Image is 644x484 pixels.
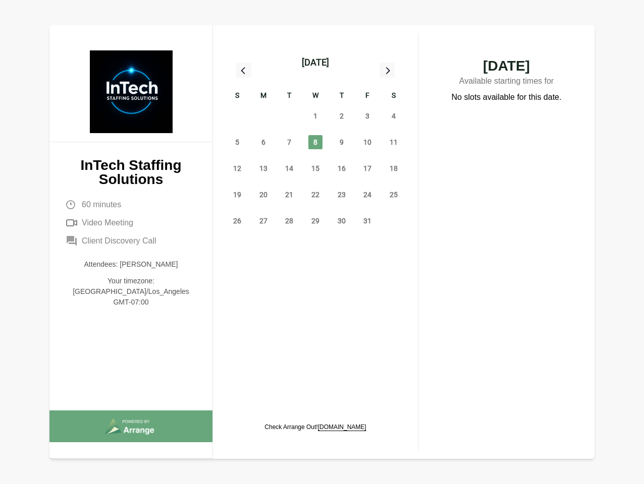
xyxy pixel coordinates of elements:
[308,135,323,149] span: Wednesday, October 8, 2025
[308,161,323,175] span: Wednesday, October 15, 2025
[335,214,349,228] span: Thursday, October 30, 2025
[302,55,329,70] div: [DATE]
[381,90,407,103] div: S
[308,214,323,228] span: Wednesday, October 29, 2025
[335,161,349,175] span: Thursday, October 16, 2025
[66,276,196,308] p: Your timezone: [GEOGRAPHIC_DATA]/Los_Angeles GMT-07:00
[387,188,401,202] span: Saturday, October 25, 2025
[224,90,250,103] div: S
[282,214,296,228] span: Tuesday, October 28, 2025
[230,161,244,175] span: Sunday, October 12, 2025
[66,158,196,187] p: InTech Staffing Solutions
[335,109,349,123] span: Thursday, October 2, 2025
[360,161,374,175] span: Friday, October 17, 2025
[256,135,271,149] span: Monday, October 6, 2025
[452,91,562,103] p: No slots available for this date.
[230,188,244,202] span: Sunday, October 19, 2025
[335,188,349,202] span: Thursday, October 23, 2025
[335,135,349,149] span: Thursday, October 9, 2025
[308,188,323,202] span: Wednesday, October 22, 2025
[256,161,271,175] span: Monday, October 13, 2025
[282,161,296,175] span: Tuesday, October 14, 2025
[250,90,277,103] div: M
[230,214,244,228] span: Sunday, October 26, 2025
[282,188,296,202] span: Tuesday, October 21, 2025
[82,235,156,247] span: Client Discovery Call
[308,109,323,123] span: Wednesday, October 1, 2025
[256,188,271,202] span: Monday, October 20, 2025
[82,217,133,229] span: Video Meeting
[264,423,366,431] p: Check Arrange Out!
[329,90,355,103] div: T
[360,109,374,123] span: Friday, October 3, 2025
[66,259,196,270] p: Attendees: [PERSON_NAME]
[256,214,271,228] span: Monday, October 27, 2025
[387,135,401,149] span: Saturday, October 11, 2025
[318,423,366,431] a: [DOMAIN_NAME]
[360,214,374,228] span: Friday, October 31, 2025
[230,135,244,149] span: Sunday, October 5, 2025
[439,59,574,73] span: [DATE]
[360,188,374,202] span: Friday, October 24, 2025
[302,90,329,103] div: W
[387,161,401,175] span: Saturday, October 18, 2025
[82,199,121,211] span: 60 minutes
[439,73,574,91] p: Available starting times for
[282,135,296,149] span: Tuesday, October 7, 2025
[276,90,302,103] div: T
[387,109,401,123] span: Saturday, October 4, 2025
[360,135,374,149] span: Friday, October 10, 2025
[355,90,381,103] div: F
